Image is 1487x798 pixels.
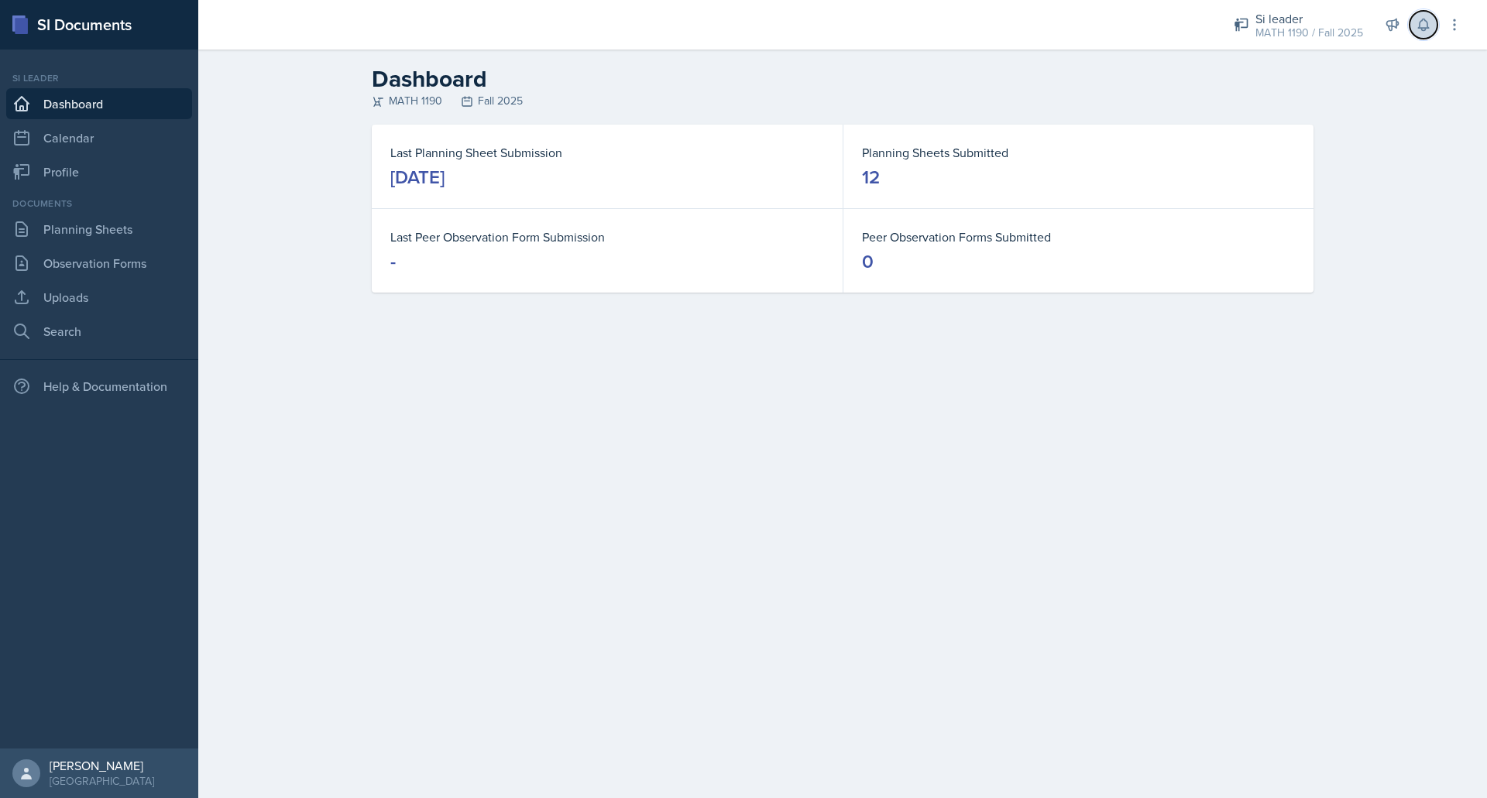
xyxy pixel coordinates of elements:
div: 0 [862,249,874,274]
a: Planning Sheets [6,214,192,245]
dt: Last Planning Sheet Submission [390,143,824,162]
dt: Last Peer Observation Form Submission [390,228,824,246]
div: MATH 1190 Fall 2025 [372,93,1314,109]
div: Si leader [1255,9,1363,28]
a: Dashboard [6,88,192,119]
div: Help & Documentation [6,371,192,402]
a: Observation Forms [6,248,192,279]
div: Documents [6,197,192,211]
div: 12 [862,165,880,190]
a: Uploads [6,282,192,313]
dt: Planning Sheets Submitted [862,143,1295,162]
h2: Dashboard [372,65,1314,93]
div: [PERSON_NAME] [50,758,154,773]
a: Search [6,316,192,347]
div: MATH 1190 / Fall 2025 [1255,25,1363,41]
dt: Peer Observation Forms Submitted [862,228,1295,246]
a: Profile [6,156,192,187]
a: Calendar [6,122,192,153]
div: [GEOGRAPHIC_DATA] [50,773,154,789]
div: [DATE] [390,165,445,190]
div: - [390,249,396,274]
div: Si leader [6,71,192,85]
